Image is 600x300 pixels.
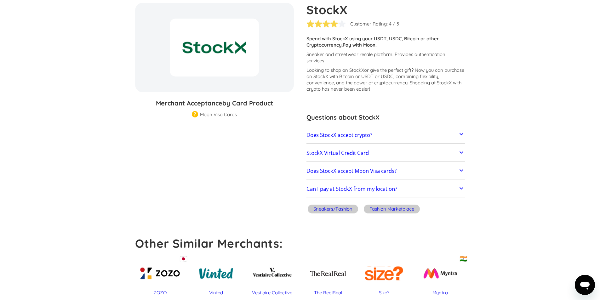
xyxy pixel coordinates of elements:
h2: Does StockX accept Moon Visa cards? [306,168,397,174]
a: StockX Virtual Credit Card [306,146,465,160]
div: The RealReal [303,290,353,296]
h3: Questions about StockX [306,113,465,122]
a: 🇯🇵ZOZO [135,257,185,296]
h2: Does StockX accept crypto? [306,132,372,138]
div: - Customer Rating: [347,21,388,27]
div: Myntra [415,290,465,296]
a: Does StockX accept crypto? [306,128,465,142]
div: 🇯🇵 [180,255,187,263]
a: Size? [359,257,409,296]
h1: StockX [306,3,465,17]
iframe: Pulsante per aprire la finestra di messaggistica [575,275,595,295]
div: 🇮🇳 [460,255,467,263]
div: Size? [359,290,409,296]
h2: Can I pay at StockX from my location? [306,186,397,192]
div: Vestiaire Collective [247,290,297,296]
div: / 5 [393,21,399,27]
a: Fashion Marketplace [363,204,421,216]
p: Spend with StockX using your USDT, USDC, Bitcoin or other Cryptocurrency. [306,36,465,48]
a: Can I pay at StockX from my location? [306,183,465,196]
strong: Other Similar Merchants: [135,236,283,251]
a: Vinted [191,257,241,296]
div: Vinted [191,290,241,296]
p: Looking to shop on StockX ? Now you can purchase on StockX with Bitcoin or USDT or USDC, combinin... [306,67,465,92]
h2: StockX Virtual Credit Card [306,150,369,156]
a: Sneakers/Fashion [306,204,359,216]
span: or give the perfect gift [364,67,411,73]
div: Fashion Marketplace [369,206,414,212]
a: Vestiaire Collective [247,257,297,296]
a: 🇮🇳Myntra [415,257,465,296]
a: The RealReal [303,257,353,296]
strong: Pay with Moon. [343,42,377,48]
div: ZOZO [135,290,185,296]
div: Moon Visa Cards [200,111,237,118]
h3: Merchant Acceptance [135,99,294,108]
p: Sneaker and streetwear resale platform. Provides authentication services. [306,51,465,64]
span: by Card Product [222,99,273,107]
a: Does StockX accept Moon Visa cards? [306,164,465,178]
div: 4 [389,21,391,27]
div: Sneakers/Fashion [313,206,352,212]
